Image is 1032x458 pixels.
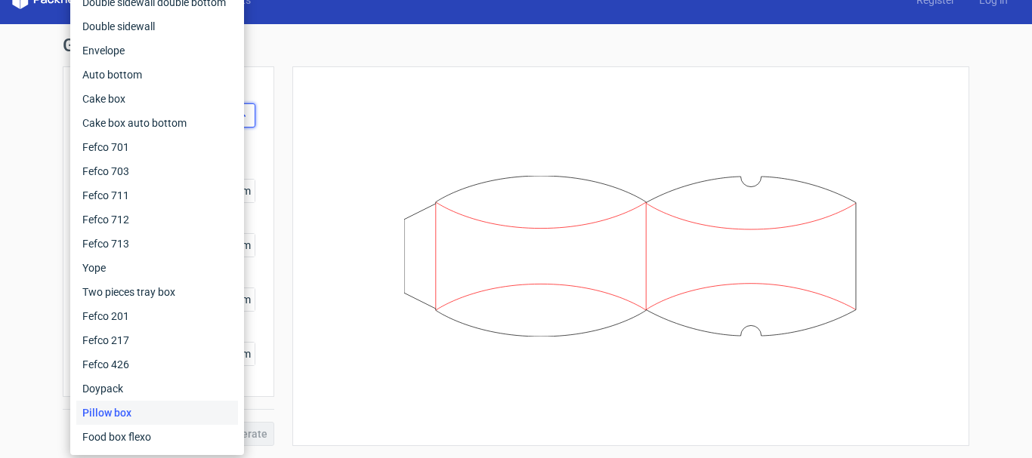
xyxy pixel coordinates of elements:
h1: Generate new dieline [63,36,969,54]
div: Two pieces tray box [76,280,238,304]
div: Envelope [76,38,238,63]
div: Yope [76,256,238,280]
div: Fefco 701 [76,135,238,159]
div: Double sidewall [76,14,238,38]
div: Food box flexo [76,425,238,449]
div: Fefco 711 [76,183,238,207]
div: Fefco 201 [76,304,238,328]
div: Fefco 712 [76,207,238,232]
div: Auto bottom [76,63,238,87]
div: Pillow box [76,401,238,425]
div: Doypack [76,377,238,401]
div: Fefco 713 [76,232,238,256]
div: Cake box [76,87,238,111]
div: Fefco 426 [76,352,238,377]
div: Fefco 703 [76,159,238,183]
div: Fefco 217 [76,328,238,352]
div: Cake box auto bottom [76,111,238,135]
